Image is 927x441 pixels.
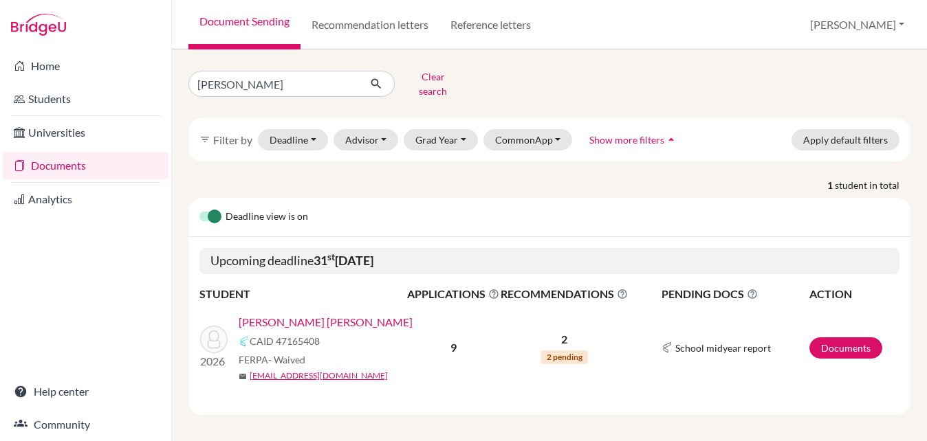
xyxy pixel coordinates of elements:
strong: 1 [827,178,835,192]
a: [EMAIL_ADDRESS][DOMAIN_NAME] [250,370,388,382]
p: 2 [501,331,628,348]
sup: st [327,251,335,262]
a: Home [3,52,168,80]
a: Students [3,85,168,113]
input: Find student by name... [188,71,359,97]
span: mail [239,372,247,381]
p: 2026 [200,353,228,370]
span: School midyear report [675,341,771,355]
img: Common App logo [239,336,250,347]
i: filter_list [199,134,210,145]
a: Documents [3,152,168,179]
span: - Waived [268,354,305,365]
span: PENDING DOCS [662,286,808,302]
button: Advisor [334,129,399,150]
span: 2 pending [541,350,588,364]
span: RECOMMENDATIONS [501,286,628,302]
button: CommonApp [483,129,573,150]
button: Clear search [395,66,471,102]
th: STUDENT [199,285,406,303]
span: FERPA [239,352,305,367]
img: Bridge-U [11,14,66,36]
button: Show more filtersarrow_drop_up [578,129,690,150]
span: Deadline view is on [226,209,308,225]
span: APPLICATIONS [407,286,499,302]
a: Help center [3,378,168,405]
button: [PERSON_NAME] [804,12,910,38]
button: Deadline [258,129,328,150]
span: Show more filters [589,134,664,146]
b: 9 [450,341,457,354]
a: Community [3,411,168,438]
span: Filter by [213,133,252,146]
span: CAID 47165408 [250,334,320,348]
a: Universities [3,119,168,146]
a: [PERSON_NAME] [PERSON_NAME] [239,314,413,330]
i: arrow_drop_up [664,133,678,146]
h5: Upcoming deadline [199,248,899,274]
span: student in total [835,178,910,192]
button: Apply default filters [792,129,899,150]
a: Analytics [3,185,168,213]
img: Quintao, Ana Clara Fraga [200,326,228,353]
button: Grad Year [404,129,478,150]
b: 31 [DATE] [314,253,373,268]
img: Common App logo [662,342,673,353]
a: Documents [809,337,882,359]
th: ACTION [809,285,899,303]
